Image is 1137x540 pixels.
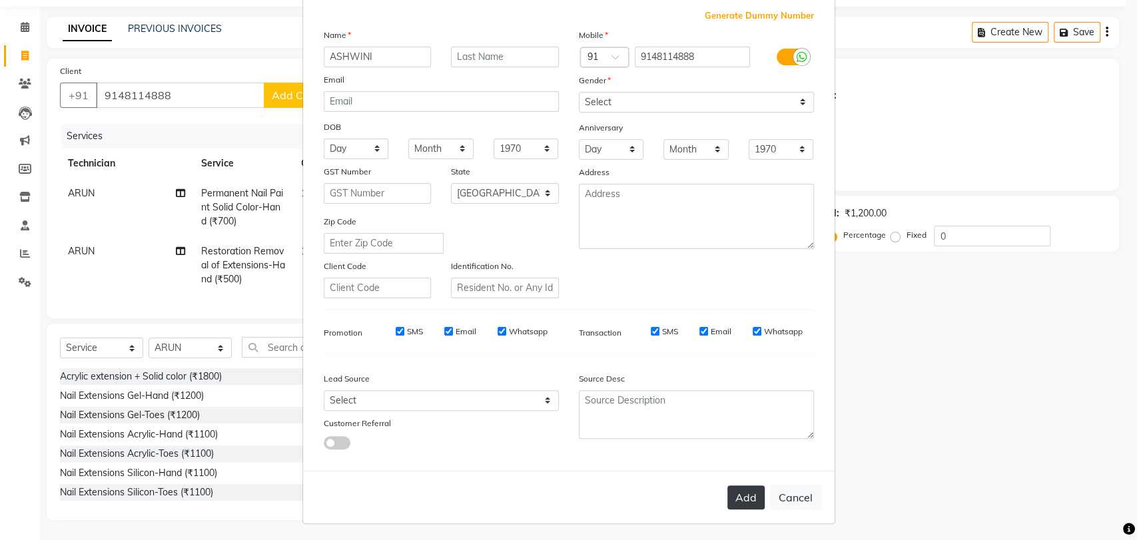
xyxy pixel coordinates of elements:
button: Cancel [770,485,821,510]
input: Email [324,91,559,112]
label: Name [324,29,351,41]
label: Zip Code [324,216,356,228]
span: Generate Dummy Number [705,9,814,23]
label: DOB [324,121,341,133]
label: Identification No. [451,260,514,272]
input: Enter Zip Code [324,233,444,254]
label: Client Code [324,260,366,272]
input: Last Name [451,47,559,67]
label: Gender [579,75,611,87]
label: Promotion [324,327,362,339]
label: Address [579,166,609,178]
label: Lead Source [324,373,370,385]
label: Email [711,326,731,338]
label: SMS [407,326,423,338]
label: State [451,166,470,178]
input: Client Code [324,278,432,298]
label: Whatsapp [764,326,803,338]
label: Customer Referral [324,417,391,429]
input: GST Number [324,183,432,204]
label: Mobile [579,29,608,41]
input: Mobile [635,47,750,67]
button: Add [727,485,765,509]
label: GST Number [324,166,371,178]
label: Email [456,326,476,338]
label: Anniversary [579,122,623,134]
label: Transaction [579,327,621,339]
input: First Name [324,47,432,67]
label: Source Desc [579,373,625,385]
label: Whatsapp [509,326,548,338]
label: Email [324,74,344,86]
label: SMS [662,326,678,338]
input: Resident No. or Any Id [451,278,559,298]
